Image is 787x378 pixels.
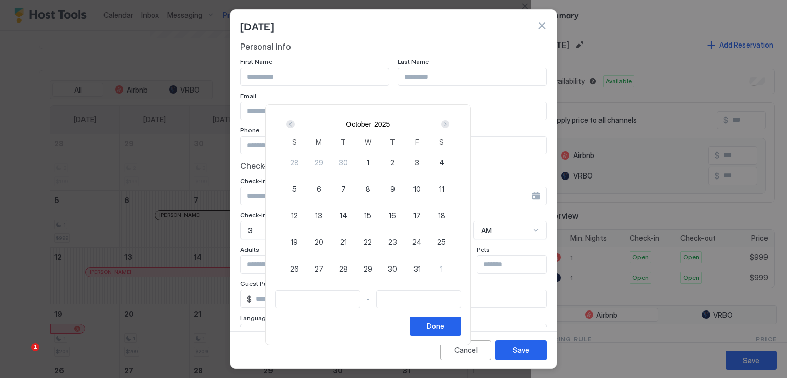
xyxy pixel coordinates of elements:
button: 12 [282,203,306,228]
button: 23 [380,230,405,254]
span: 2 [390,157,395,168]
span: 8 [366,184,370,194]
button: 19 [282,230,306,254]
input: Input Field [377,291,461,308]
span: 26 [290,263,299,274]
span: T [341,137,346,147]
button: 31 [405,256,429,281]
button: 10 [405,176,429,201]
span: 28 [290,157,299,168]
span: 30 [339,157,348,168]
button: 2 [380,150,405,174]
span: 16 [389,210,396,221]
button: 14 [331,203,356,228]
button: 7 [331,176,356,201]
input: Input Field [276,291,360,308]
button: 29 [356,256,380,281]
span: 21 [340,237,347,248]
button: Done [410,317,461,336]
span: 1 [440,263,443,274]
span: 23 [388,237,397,248]
button: 4 [429,150,454,174]
button: 6 [306,176,331,201]
span: 9 [390,184,395,194]
span: 5 [292,184,297,194]
span: 7 [341,184,346,194]
span: 10 [413,184,421,194]
span: 1 [31,343,39,351]
button: 30 [331,150,356,174]
span: 22 [364,237,372,248]
span: 17 [413,210,421,221]
button: 22 [356,230,380,254]
span: 27 [315,263,323,274]
span: W [365,137,371,147]
span: 14 [340,210,347,221]
button: 21 [331,230,356,254]
span: 3 [415,157,419,168]
span: S [292,137,297,147]
button: 30 [380,256,405,281]
button: 15 [356,203,380,228]
iframe: Intercom live chat [10,343,35,368]
button: 3 [405,150,429,174]
div: Done [427,321,444,331]
span: 31 [413,263,421,274]
span: 20 [315,237,323,248]
span: 29 [364,263,372,274]
button: 29 [306,150,331,174]
span: F [415,137,419,147]
button: Prev [284,118,298,130]
span: - [366,295,370,304]
span: 19 [291,237,298,248]
button: 27 [306,256,331,281]
span: 13 [315,210,322,221]
button: 18 [429,203,454,228]
button: 1 [429,256,454,281]
button: 11 [429,176,454,201]
span: M [316,137,322,147]
button: 28 [282,150,306,174]
button: 1 [356,150,380,174]
span: 11 [439,184,444,194]
button: 9 [380,176,405,201]
button: 16 [380,203,405,228]
span: 1 [367,157,369,168]
button: 5 [282,176,306,201]
button: 28 [331,256,356,281]
span: 6 [317,184,321,194]
span: 12 [291,210,298,221]
button: 24 [405,230,429,254]
button: 20 [306,230,331,254]
span: S [439,137,444,147]
button: 13 [306,203,331,228]
span: 30 [388,263,397,274]
span: 28 [339,263,348,274]
button: 17 [405,203,429,228]
button: 2025 [374,120,390,128]
button: 26 [282,256,306,281]
span: 4 [439,157,444,168]
button: 8 [356,176,380,201]
button: Next [438,118,451,130]
span: 29 [315,157,323,168]
span: 25 [437,237,446,248]
span: 18 [438,210,445,221]
button: October [346,120,371,128]
span: 15 [364,210,371,221]
span: T [390,137,395,147]
span: 24 [412,237,422,248]
button: 25 [429,230,454,254]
